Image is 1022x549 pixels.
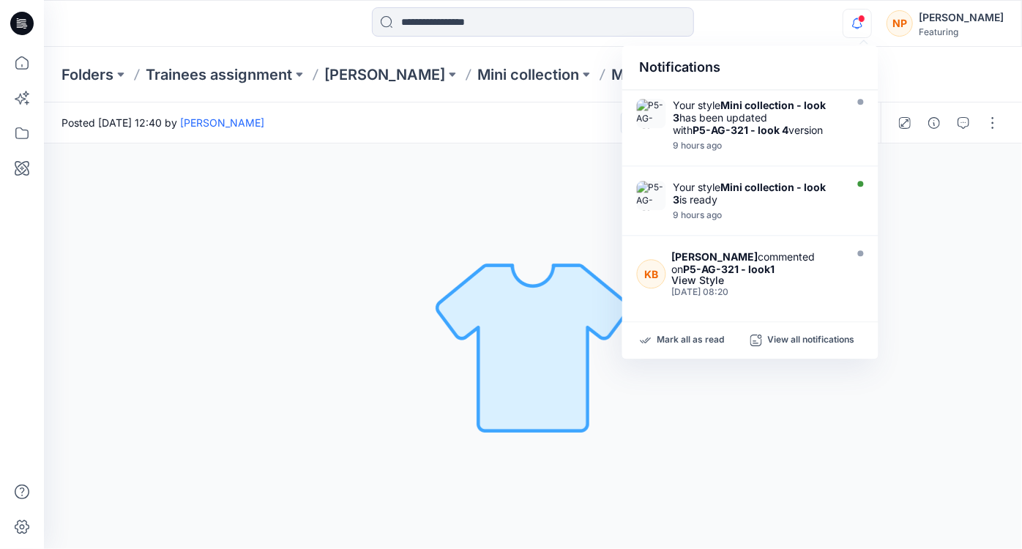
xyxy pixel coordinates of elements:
a: Folders [61,64,113,85]
p: Mark all as read [657,334,725,347]
p: View all notifications [768,334,855,347]
strong: P5-AG-321 - look1 [684,263,775,275]
img: No Outline [430,244,635,449]
button: Details [922,111,946,135]
div: commented on [672,250,842,275]
div: [PERSON_NAME] [919,9,1004,26]
img: P5-AG-321 - look 4 [637,99,666,128]
a: Mini collection [477,64,579,85]
div: Your style is ready [674,181,842,206]
span: Posted [DATE] 12:40 by [61,115,264,130]
div: Notifications [622,45,879,90]
strong: Mini collection - look 3 [674,99,827,124]
p: Mini collection - look 3 [611,64,769,85]
div: Wednesday, October 01, 2025 08:20 [672,287,842,297]
a: [PERSON_NAME] [324,64,445,85]
strong: P5-AG-321 - look 4 [693,124,789,136]
strong: Mini collection - look 3 [674,181,827,206]
div: NP [887,10,913,37]
div: Featuring [919,26,1004,37]
div: Sunday, October 05, 2025 03:36 [674,210,842,220]
img: P5-AG-321 - look 4 [637,181,666,210]
a: [PERSON_NAME] [180,116,264,129]
strong: [PERSON_NAME] [672,250,758,263]
div: Sunday, October 05, 2025 04:09 [674,141,842,151]
div: KB [637,259,666,288]
div: View Style [672,275,842,285]
a: Trainees assignment [146,64,292,85]
div: Your style has been updated with version [674,99,842,136]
